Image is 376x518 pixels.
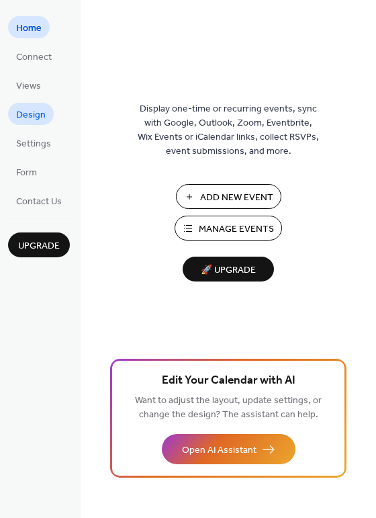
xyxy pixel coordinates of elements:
span: Want to adjust the layout, update settings, or change the design? The assistant can help. [135,392,322,424]
a: Form [8,161,45,183]
span: 🚀 Upgrade [191,261,266,279]
span: Views [16,79,41,93]
span: Settings [16,137,51,151]
a: Contact Us [8,189,70,212]
button: Open AI Assistant [162,434,295,464]
button: Manage Events [175,216,282,241]
span: Edit Your Calendar with AI [162,372,295,390]
a: Design [8,103,54,125]
a: Views [8,74,49,96]
span: Open AI Assistant [182,443,256,458]
span: Manage Events [199,222,274,236]
a: Connect [8,45,60,67]
a: Home [8,16,50,38]
span: Home [16,21,42,36]
span: Design [16,108,46,122]
span: Contact Us [16,195,62,209]
a: Settings [8,132,59,154]
button: Add New Event [176,184,281,209]
span: Upgrade [18,239,60,253]
span: Add New Event [200,191,273,205]
button: Upgrade [8,232,70,257]
span: Form [16,166,37,180]
button: 🚀 Upgrade [183,257,274,282]
span: Connect [16,50,52,64]
span: Display one-time or recurring events, sync with Google, Outlook, Zoom, Eventbrite, Wix Events or ... [138,102,319,159]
